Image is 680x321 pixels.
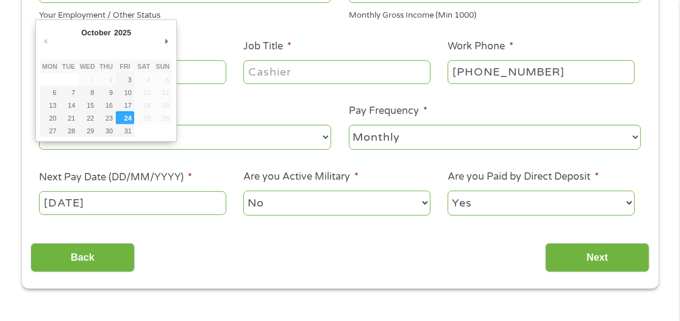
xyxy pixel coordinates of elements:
button: 15 [78,99,97,111]
div: Monthly Gross Income (Min 1000) [349,5,641,22]
button: 10 [116,86,135,99]
button: 17 [116,99,135,111]
abbr: Thursday [99,63,113,70]
abbr: Monday [42,63,57,70]
button: 6 [40,86,59,99]
input: Use the arrow keys to pick a date [39,191,226,214]
label: Are you Active Military [243,171,359,183]
abbr: Saturday [137,63,150,70]
abbr: Friday [120,63,130,70]
label: Job Title [243,40,292,53]
button: 24 [116,111,135,124]
button: 21 [59,111,78,124]
button: 20 [40,111,59,124]
button: 23 [97,111,116,124]
button: 16 [97,99,116,111]
div: October [80,24,113,41]
abbr: Tuesday [62,63,76,70]
button: 9 [97,86,116,99]
button: 22 [78,111,97,124]
button: 8 [78,86,97,99]
button: 29 [78,124,97,137]
button: 13 [40,99,59,111]
div: 2025 [112,24,132,41]
label: Pay Frequency [349,105,428,118]
label: Are you Paid by Direct Deposit [448,171,599,183]
button: 30 [97,124,116,137]
label: Next Pay Date (DD/MM/YYYY) [39,171,192,184]
button: Previous Month [40,34,51,50]
label: Work Phone [448,40,514,53]
button: 3 [116,73,135,86]
button: 28 [59,124,78,137]
abbr: Sunday [156,63,170,70]
abbr: Wednesday [80,63,95,70]
div: Your Employment / Other Status [39,5,331,22]
input: Next [545,243,650,273]
button: 7 [59,86,78,99]
input: Cashier [243,60,430,83]
button: 31 [116,124,135,137]
input: (231) 754-4010 [448,60,634,83]
button: Next Month [161,34,172,50]
button: 14 [59,99,78,111]
input: Back [30,243,135,273]
button: 27 [40,124,59,137]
